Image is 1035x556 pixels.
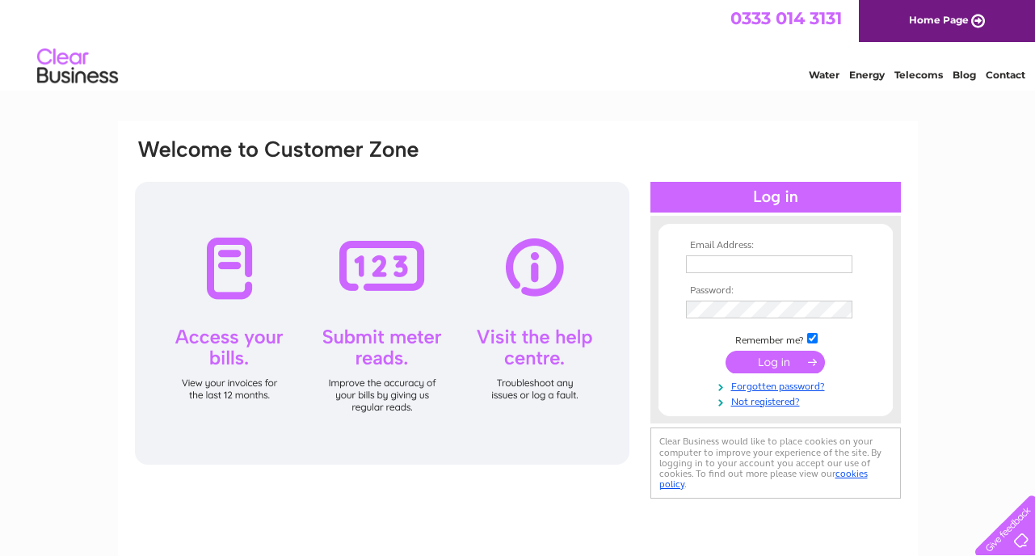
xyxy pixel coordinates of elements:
[686,393,869,408] a: Not registered?
[682,240,869,251] th: Email Address:
[682,285,869,297] th: Password:
[986,69,1025,81] a: Contact
[953,69,976,81] a: Blog
[849,69,885,81] a: Energy
[726,351,825,373] input: Submit
[659,468,868,490] a: cookies policy
[682,331,869,347] td: Remember me?
[730,8,842,28] a: 0333 014 3131
[650,428,901,498] div: Clear Business would like to place cookies on your computer to improve your experience of the sit...
[894,69,943,81] a: Telecoms
[809,69,839,81] a: Water
[686,377,869,393] a: Forgotten password?
[137,9,900,78] div: Clear Business is a trading name of Verastar Limited (registered in [GEOGRAPHIC_DATA] No. 3667643...
[36,42,119,91] img: logo.png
